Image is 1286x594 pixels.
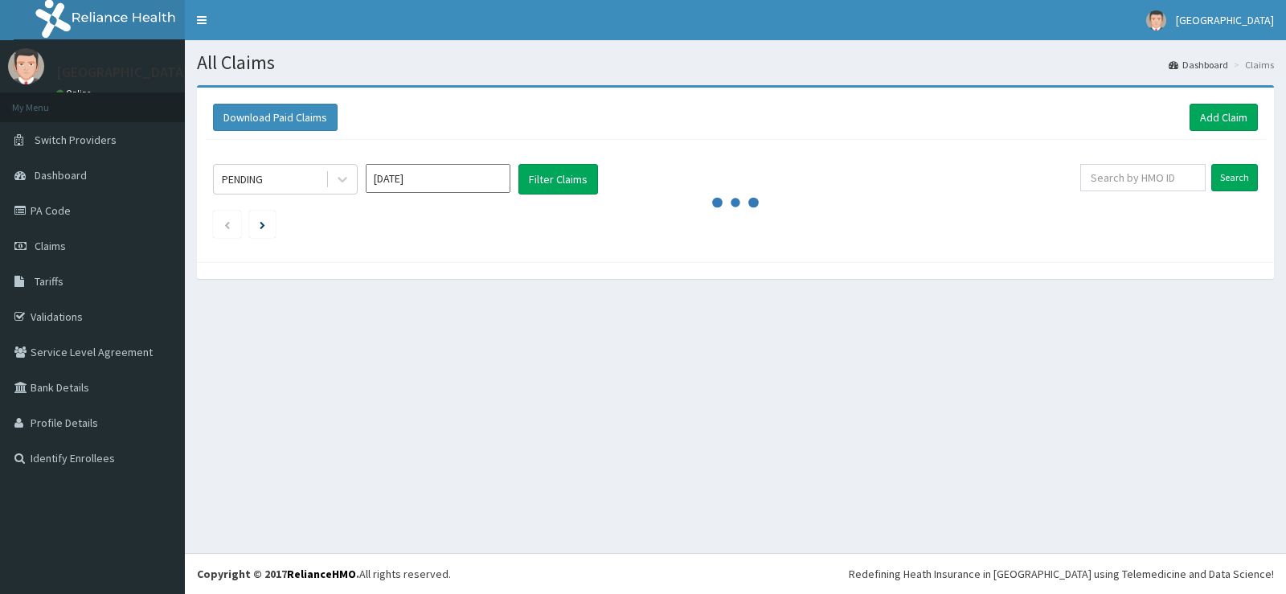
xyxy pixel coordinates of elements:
strong: Copyright © 2017 . [197,567,359,581]
button: Filter Claims [518,164,598,195]
a: Dashboard [1169,58,1228,72]
a: Add Claim [1190,104,1258,131]
div: Redefining Heath Insurance in [GEOGRAPHIC_DATA] using Telemedicine and Data Science! [849,566,1274,582]
span: Claims [35,239,66,253]
p: [GEOGRAPHIC_DATA] [56,65,189,80]
img: User Image [1146,10,1166,31]
img: User Image [8,48,44,84]
footer: All rights reserved. [185,553,1286,594]
div: PENDING [222,171,263,187]
h1: All Claims [197,52,1274,73]
a: Next page [260,217,265,231]
svg: audio-loading [711,178,760,227]
input: Search [1211,164,1258,191]
span: Switch Providers [35,133,117,147]
span: Tariffs [35,274,63,289]
input: Select Month and Year [366,164,510,193]
a: Previous page [223,217,231,231]
a: Online [56,88,95,99]
button: Download Paid Claims [213,104,338,131]
input: Search by HMO ID [1080,164,1206,191]
a: RelianceHMO [287,567,356,581]
span: Dashboard [35,168,87,182]
span: [GEOGRAPHIC_DATA] [1176,13,1274,27]
li: Claims [1230,58,1274,72]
